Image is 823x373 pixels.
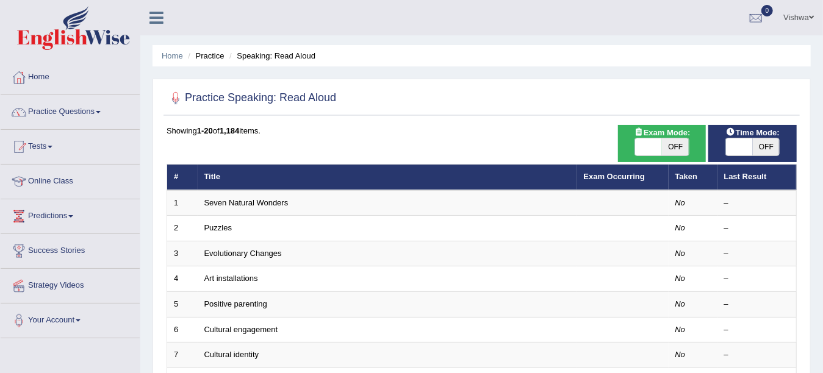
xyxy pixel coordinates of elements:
[717,165,797,190] th: Last Result
[724,349,790,361] div: –
[185,50,224,62] li: Practice
[1,95,140,126] a: Practice Questions
[1,60,140,91] a: Home
[167,89,336,107] h2: Practice Speaking: Read Aloud
[204,350,259,359] a: Cultural identity
[167,190,198,216] td: 1
[675,299,686,308] em: No
[675,223,686,232] em: No
[204,274,258,283] a: Art installations
[675,274,686,283] em: No
[761,5,774,16] span: 0
[724,197,790,209] div: –
[167,292,198,318] td: 5
[669,165,717,190] th: Taken
[197,126,213,135] b: 1-20
[167,125,797,137] div: Showing of items.
[162,51,183,60] a: Home
[724,324,790,336] div: –
[167,266,198,292] td: 4
[724,299,790,310] div: –
[721,126,785,139] span: Time Mode:
[1,165,140,195] a: Online Class
[724,248,790,260] div: –
[167,216,198,241] td: 2
[167,241,198,266] td: 3
[204,299,267,308] a: Positive parenting
[1,304,140,334] a: Your Account
[1,130,140,160] a: Tests
[204,325,278,334] a: Cultural engagement
[167,165,198,190] th: #
[618,125,706,162] div: Show exams occurring in exams
[662,138,689,155] span: OFF
[675,198,686,207] em: No
[724,273,790,285] div: –
[226,50,315,62] li: Speaking: Read Aloud
[204,223,232,232] a: Puzzles
[724,222,790,234] div: –
[1,234,140,265] a: Success Stories
[198,165,577,190] th: Title
[167,317,198,343] td: 6
[584,172,645,181] a: Exam Occurring
[675,350,686,359] em: No
[629,126,695,139] span: Exam Mode:
[675,249,686,258] em: No
[167,343,198,368] td: 7
[753,138,780,155] span: OFF
[675,325,686,334] em: No
[204,198,289,207] a: Seven Natural Wonders
[1,269,140,299] a: Strategy Videos
[1,199,140,230] a: Predictions
[204,249,282,258] a: Evolutionary Changes
[220,126,240,135] b: 1,184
